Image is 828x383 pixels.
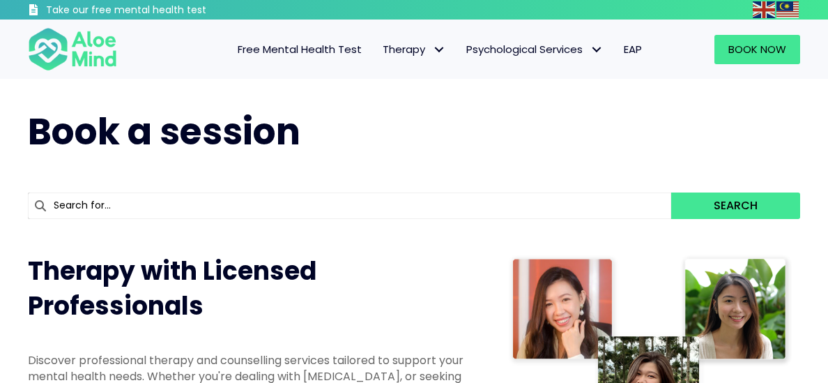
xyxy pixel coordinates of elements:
span: Therapy: submenu [429,39,449,59]
span: Book a session [28,106,300,157]
a: EAP [613,35,652,64]
span: Book Now [728,42,786,57]
input: Search for... [28,193,671,219]
img: Aloe mind Logo [28,27,117,72]
a: TherapyTherapy: submenu [372,35,456,64]
a: English [753,1,776,17]
a: Book Now [714,35,800,64]
button: Search [671,193,800,219]
img: ms [776,1,799,18]
span: Psychological Services: submenu [586,39,606,59]
span: EAP [624,42,642,57]
span: Psychological Services [466,42,603,57]
a: Free Mental Health Test [227,35,372,64]
span: Free Mental Health Test [238,42,362,57]
a: Take our free mental health test [28,3,268,20]
h3: Take our free mental health test [46,3,268,17]
a: Malay [776,1,800,17]
span: Therapy with Licensed Professionals [28,253,316,324]
nav: Menu [131,35,652,64]
span: Therapy [383,42,445,57]
img: en [753,1,775,18]
a: Psychological ServicesPsychological Services: submenu [456,35,613,64]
